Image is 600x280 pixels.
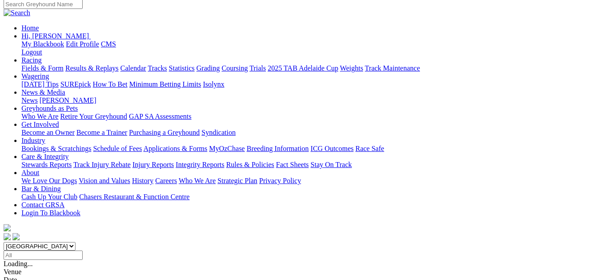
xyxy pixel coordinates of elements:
[73,161,130,168] a: Track Injury Rebate
[21,80,59,88] a: [DATE] Tips
[21,153,69,160] a: Care & Integrity
[201,129,235,136] a: Syndication
[21,201,64,209] a: Contact GRSA
[203,80,224,88] a: Isolynx
[21,113,596,121] div: Greyhounds as Pets
[4,233,11,240] img: facebook.svg
[93,80,128,88] a: How To Bet
[21,64,596,72] div: Racing
[169,64,195,72] a: Statistics
[21,64,63,72] a: Fields & Form
[143,145,207,152] a: Applications & Forms
[340,64,363,72] a: Weights
[197,64,220,72] a: Grading
[222,64,248,72] a: Coursing
[21,209,80,217] a: Login To Blackbook
[365,64,420,72] a: Track Maintenance
[129,129,200,136] a: Purchasing a Greyhound
[79,193,189,201] a: Chasers Restaurant & Function Centre
[4,251,83,260] input: Select date
[21,129,596,137] div: Get Involved
[101,40,116,48] a: CMS
[249,64,266,72] a: Trials
[21,48,42,56] a: Logout
[155,177,177,184] a: Careers
[226,161,274,168] a: Rules & Policies
[21,32,89,40] span: Hi, [PERSON_NAME]
[21,145,596,153] div: Industry
[132,161,174,168] a: Injury Reports
[21,177,596,185] div: About
[310,161,352,168] a: Stay On Track
[4,260,33,267] span: Loading...
[21,32,91,40] a: Hi, [PERSON_NAME]
[21,96,38,104] a: News
[21,129,75,136] a: Become an Owner
[129,80,201,88] a: Minimum Betting Limits
[21,177,77,184] a: We Love Our Dogs
[65,64,118,72] a: Results & Replays
[66,40,99,48] a: Edit Profile
[209,145,245,152] a: MyOzChase
[218,177,257,184] a: Strategic Plan
[79,177,130,184] a: Vision and Values
[21,169,39,176] a: About
[21,80,596,88] div: Wagering
[21,193,77,201] a: Cash Up Your Club
[268,64,338,72] a: 2025 TAB Adelaide Cup
[60,80,91,88] a: SUREpick
[21,104,78,112] a: Greyhounds as Pets
[21,88,65,96] a: News & Media
[39,96,96,104] a: [PERSON_NAME]
[21,145,91,152] a: Bookings & Scratchings
[132,177,153,184] a: History
[247,145,309,152] a: Breeding Information
[310,145,353,152] a: ICG Outcomes
[176,161,224,168] a: Integrity Reports
[13,233,20,240] img: twitter.svg
[276,161,309,168] a: Fact Sheets
[21,185,61,192] a: Bar & Dining
[120,64,146,72] a: Calendar
[93,145,142,152] a: Schedule of Fees
[21,161,71,168] a: Stewards Reports
[21,161,596,169] div: Care & Integrity
[21,24,39,32] a: Home
[148,64,167,72] a: Tracks
[21,96,596,104] div: News & Media
[21,113,59,120] a: Who We Are
[4,224,11,231] img: logo-grsa-white.png
[21,56,42,64] a: Racing
[76,129,127,136] a: Become a Trainer
[355,145,384,152] a: Race Safe
[21,40,64,48] a: My Blackbook
[129,113,192,120] a: GAP SA Assessments
[4,9,30,17] img: Search
[21,40,596,56] div: Hi, [PERSON_NAME]
[21,137,45,144] a: Industry
[21,193,596,201] div: Bar & Dining
[259,177,301,184] a: Privacy Policy
[179,177,216,184] a: Who We Are
[21,72,49,80] a: Wagering
[60,113,127,120] a: Retire Your Greyhound
[21,121,59,128] a: Get Involved
[4,268,596,276] div: Venue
